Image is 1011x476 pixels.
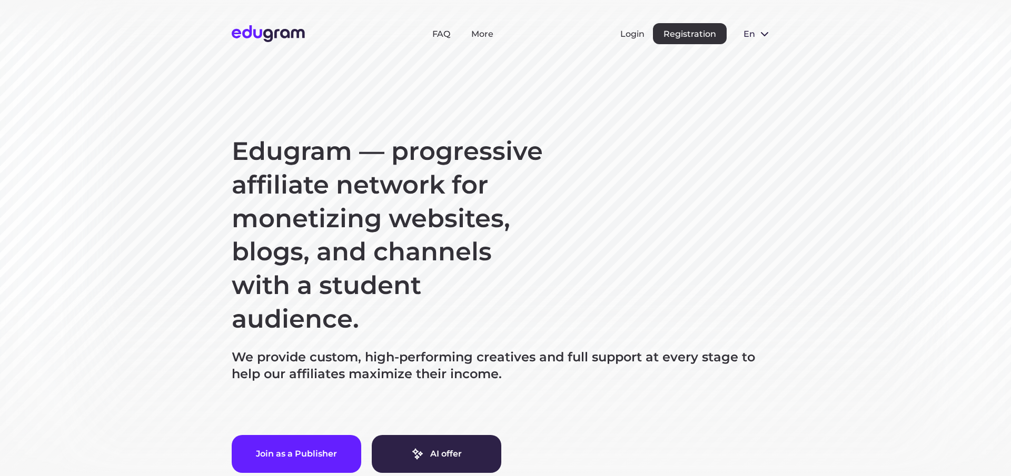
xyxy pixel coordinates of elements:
h1: Edugram — progressive affiliate network for monetizing websites, blogs, and channels with a stude... [232,135,548,336]
img: Edugram Logo [232,25,305,42]
p: We provide custom, high-performing creatives and full support at every stage to help our affiliat... [232,349,779,382]
a: FAQ [432,29,450,39]
a: More [471,29,493,39]
button: Join as a Publisher [232,435,361,473]
span: en [744,29,754,39]
button: Registration [653,23,727,44]
button: Login [620,29,645,39]
a: AI offer [372,435,501,473]
button: en [735,23,779,44]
